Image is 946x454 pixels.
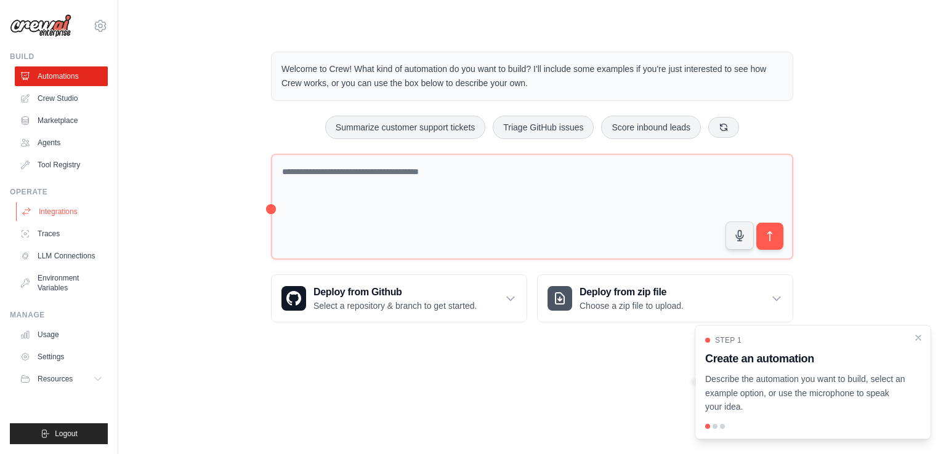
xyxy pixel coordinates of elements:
img: Logo [10,14,71,38]
div: Build [10,52,108,62]
button: Resources [15,369,108,389]
a: Agents [15,133,108,153]
p: Describe the automation you want to build, select an example option, or use the microphone to spe... [705,372,906,414]
span: Step 1 [715,335,742,345]
p: Choose a zip file to upload. [580,300,684,312]
button: Logout [10,423,108,444]
a: Settings [15,347,108,367]
a: Traces [15,224,108,244]
a: LLM Connections [15,246,108,266]
div: Manage [10,310,108,320]
h3: Create an automation [705,350,906,367]
a: Crew Studio [15,89,108,108]
a: Integrations [16,202,109,221]
span: Resources [38,374,73,384]
span: Logout [55,429,78,439]
a: Automations [15,66,108,86]
a: Tool Registry [15,155,108,175]
h3: Deploy from zip file [580,285,684,300]
button: Triage GitHub issues [493,116,594,139]
button: Score inbound leads [601,116,701,139]
p: Welcome to Crew! What kind of automation do you want to build? I'll include some examples if you'... [281,62,783,90]
h3: Deploy from Github [313,285,477,300]
a: Environment Variables [15,268,108,298]
iframe: Chat Widget [884,395,946,454]
div: Operate [10,187,108,197]
a: Marketplace [15,111,108,130]
button: Summarize customer support tickets [325,116,485,139]
a: Usage [15,325,108,344]
p: Select a repository & branch to get started. [313,300,477,312]
button: Close walkthrough [913,333,923,343]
